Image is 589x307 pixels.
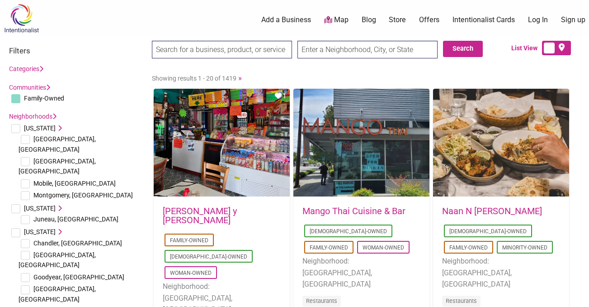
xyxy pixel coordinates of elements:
[310,228,387,235] a: [DEMOGRAPHIC_DATA]-Owned
[9,113,57,120] a: Neighborhoods
[502,245,547,251] a: Minority-Owned
[261,15,311,25] a: Add a Business
[33,216,118,223] span: Juneau, [GEOGRAPHIC_DATA]
[324,15,349,25] a: Map
[33,240,122,247] span: Chandler, [GEOGRAPHIC_DATA]
[19,135,96,153] span: [GEOGRAPHIC_DATA], [GEOGRAPHIC_DATA]
[19,158,96,175] span: [GEOGRAPHIC_DATA], [GEOGRAPHIC_DATA]
[306,297,337,304] a: Restaurants
[297,41,438,58] input: Enter a Neighborhood, City, or State
[442,255,560,290] li: Neighborhood: [GEOGRAPHIC_DATA], [GEOGRAPHIC_DATA]
[170,254,247,260] a: [DEMOGRAPHIC_DATA]-Owned
[389,15,406,25] a: Store
[24,125,56,132] span: [US_STATE]
[561,15,585,25] a: Sign up
[452,15,515,25] a: Intentionalist Cards
[170,270,212,276] a: Woman-Owned
[302,206,405,216] a: Mango Thai Cuisine & Bar
[19,251,96,269] span: [GEOGRAPHIC_DATA], [GEOGRAPHIC_DATA]
[302,255,420,290] li: Neighborhood: [GEOGRAPHIC_DATA], [GEOGRAPHIC_DATA]
[449,245,488,251] a: Family-Owned
[511,43,542,53] span: List View
[9,65,43,72] a: Categories
[442,206,542,216] a: Naan N [PERSON_NAME]
[362,15,376,25] a: Blog
[19,285,96,302] span: [GEOGRAPHIC_DATA], [GEOGRAPHIC_DATA]
[24,95,64,102] span: Family-Owned
[33,180,116,187] span: Mobile, [GEOGRAPHIC_DATA]
[528,15,548,25] a: Log In
[33,192,133,199] span: Montgomery, [GEOGRAPHIC_DATA]
[170,237,208,244] a: Family-Owned
[310,245,348,251] a: Family-Owned
[163,206,237,225] a: [PERSON_NAME] y [PERSON_NAME]
[152,75,236,82] span: Showing results 1 - 20 of 1419
[419,15,439,25] a: Offers
[9,84,50,91] a: Communities
[33,273,124,281] span: Goodyear, [GEOGRAPHIC_DATA]
[363,245,404,251] a: Woman-Owned
[446,297,477,304] a: Restaurants
[24,205,56,212] span: [US_STATE]
[449,228,527,235] a: [DEMOGRAPHIC_DATA]-Owned
[24,228,56,235] span: [US_STATE]
[238,73,242,82] a: »
[152,41,292,58] input: Search for a business, product, or service
[9,46,143,55] h3: Filters
[443,41,483,57] button: Search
